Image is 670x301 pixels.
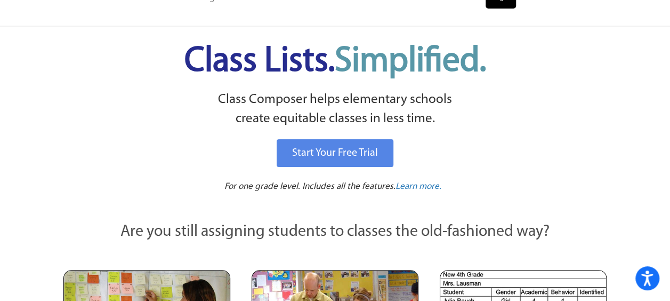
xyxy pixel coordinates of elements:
[184,44,486,79] span: Class Lists.
[62,90,609,129] p: Class Composer helps elementary schools create equitable classes in less time.
[395,180,441,194] a: Learn more.
[395,182,441,191] span: Learn more.
[63,220,607,244] p: Are you still assigning students to classes the old-fashioned way?
[292,148,378,159] span: Start Your Free Trial
[224,182,395,191] span: For one grade level. Includes all the features.
[277,139,393,167] a: Start Your Free Trial
[335,44,486,79] span: Simplified.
